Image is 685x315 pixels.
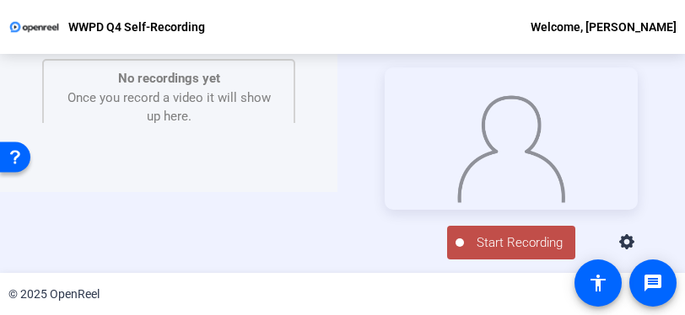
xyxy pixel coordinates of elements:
span: Start Recording [464,233,575,253]
div: Welcome, [PERSON_NAME] [531,17,677,37]
p: WWPD Q4 Self-Recording [68,17,205,37]
button: Start Recording [447,226,575,259]
div: © 2025 OpenReel [8,286,100,303]
img: overlay [456,89,566,203]
p: No recordings yet [61,69,277,88]
div: Once you record a video it will show up here. [61,69,277,126]
img: OpenReel logo [8,19,60,35]
mat-icon: message [643,273,663,293]
mat-icon: accessibility [588,273,608,293]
